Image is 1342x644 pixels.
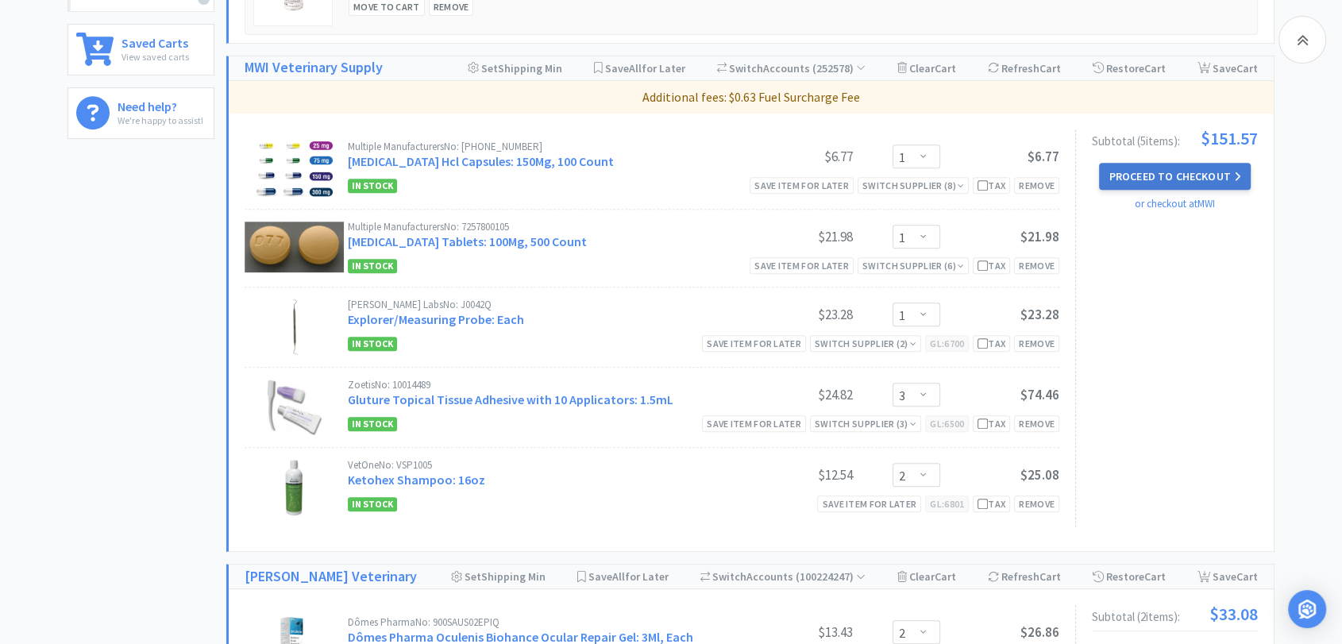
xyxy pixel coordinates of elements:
div: Save item for later [750,257,854,274]
div: Accounts [700,565,866,588]
a: or checkout at MWI [1135,197,1215,210]
div: Shipping Min [468,56,562,80]
div: Subtotal ( 2 item s ): [1092,605,1258,623]
span: Cart [935,569,956,584]
div: Dômes Pharma No: 900SAUS02EPIQ [348,617,734,627]
a: [MEDICAL_DATA] Hcl Capsules: 150Mg, 100 Count [348,153,614,169]
div: Zoetis No: 10014489 [348,380,734,390]
div: Switch Supplier ( 2 ) [815,336,916,351]
span: Set [481,61,498,75]
div: Accounts [717,56,866,80]
span: $151.57 [1201,129,1258,147]
div: Save item for later [702,415,806,432]
span: Cart [1039,569,1061,584]
span: In Stock [348,337,397,351]
div: Restore [1093,56,1166,80]
p: We're happy to assist! [118,113,203,128]
div: Refresh [988,56,1061,80]
div: Subtotal ( 5 item s ): [1092,129,1258,147]
div: $24.82 [734,385,853,404]
div: Refresh [988,565,1061,588]
a: [PERSON_NAME] Veterinary [245,565,417,588]
div: Multiple Manufacturers No: [PHONE_NUMBER] [348,141,734,152]
div: [PERSON_NAME] Labs No: J0042Q [348,299,734,310]
div: VetOne No: VSP1005 [348,460,734,470]
div: $13.43 [734,623,853,642]
div: Tax [978,416,1005,431]
div: Remove [1014,496,1059,512]
div: Tax [978,496,1005,511]
span: $25.08 [1020,466,1059,484]
div: $23.28 [734,305,853,324]
span: ( 100224247 ) [793,569,866,584]
span: In Stock [348,417,397,431]
div: Switch Supplier ( 6 ) [862,258,964,273]
div: Clear [897,565,956,588]
div: Restore [1093,565,1166,588]
div: Switch Supplier ( 8 ) [862,178,964,193]
span: $26.86 [1020,623,1059,641]
div: Tax [978,336,1005,351]
a: Ketohex Shampoo: 16oz [348,472,485,488]
a: MWI Veterinary Supply [245,56,383,79]
p: Additional fees: $0.63 Fuel Surcharge Fee [235,87,1267,108]
span: All [612,569,625,584]
a: [MEDICAL_DATA] Tablets: 100Mg, 500 Count [348,233,587,249]
div: GL: 6500 [925,415,969,432]
a: Gluture Topical Tissue Adhesive with 10 Applicators: 1.5mL [348,391,673,407]
h6: Need help? [118,96,203,113]
span: Cart [1236,61,1258,75]
span: All [629,61,642,75]
div: GL: 6700 [925,335,969,352]
div: Remove [1014,177,1059,194]
span: In Stock [348,497,397,511]
span: Switch [729,61,763,75]
span: Save for Later [605,61,685,75]
div: Save item for later [702,335,806,352]
span: Cart [1144,61,1166,75]
span: Cart [1039,61,1061,75]
span: In Stock [348,259,397,273]
div: Tax [978,178,1005,193]
div: $6.77 [734,147,853,166]
div: Remove [1014,335,1059,352]
button: Proceed to Checkout [1099,163,1250,190]
img: 82466da70a6e4df1ab2070d7c5868b96_18255.png [267,380,322,435]
img: e408bfda6b254f169d3eec5cebf5f3e1_6640.png [276,460,313,515]
a: Saved CartsView saved carts [67,24,214,75]
div: Multiple Manufacturers No: 7257800105 [348,222,734,232]
div: GL: 6801 [925,496,969,512]
div: Save [1197,565,1258,588]
span: $74.46 [1020,386,1059,403]
div: Save item for later [817,496,921,512]
span: Save for Later [588,569,669,584]
div: $12.54 [734,465,853,484]
div: Clear [897,56,956,80]
a: Explorer/Measuring Probe: Each [348,311,524,327]
img: 513ea18083124ea5be58b3b3dbbb46c9_3619.png [283,299,306,355]
div: Switch Supplier ( 3 ) [815,416,916,431]
span: Cart [935,61,956,75]
img: 0fea4985345546a1a2d13ce8cb4e6d5a_311471.png [245,222,344,272]
div: Tax [978,258,1005,273]
div: Save [1197,56,1258,80]
span: Cart [1236,569,1258,584]
span: ( 252578 ) [810,61,866,75]
span: $23.28 [1020,306,1059,323]
span: $33.08 [1209,605,1258,623]
div: Save item for later [750,177,854,194]
div: Remove [1014,257,1059,274]
span: In Stock [348,179,397,193]
div: Open Intercom Messenger [1288,590,1326,628]
span: Set [465,569,481,584]
span: $21.98 [1020,228,1059,245]
img: a7e8db5819294adba29a26c7136aeb09_462339.png [256,141,334,197]
span: Switch [712,569,746,584]
span: $6.77 [1028,148,1059,165]
p: View saved carts [121,49,189,64]
h6: Saved Carts [121,33,189,49]
div: $21.98 [734,227,853,246]
div: Remove [1014,415,1059,432]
